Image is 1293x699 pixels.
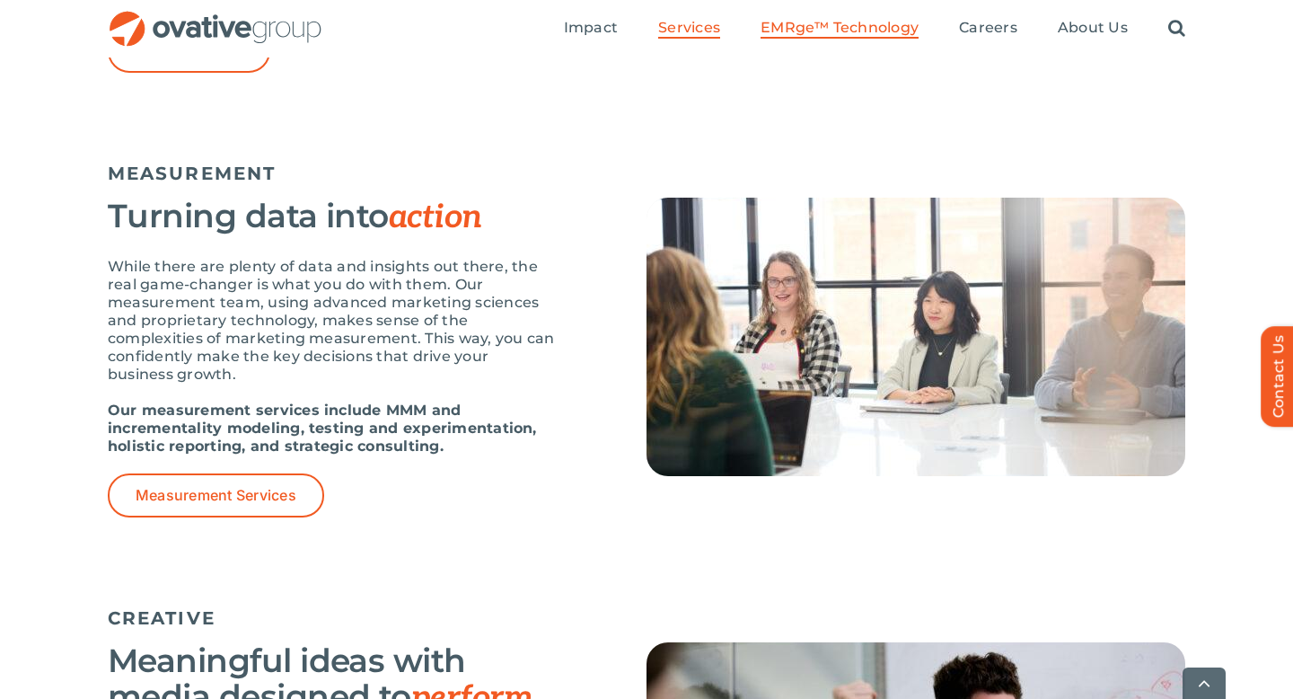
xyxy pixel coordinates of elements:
span: action [389,198,482,237]
a: EMRge™ Technology [761,19,919,39]
h5: CREATIVE [108,607,1185,629]
span: EMRge™ Technology [761,19,919,37]
span: Measurement Services [136,487,296,504]
h3: Turning data into [108,198,557,235]
a: Impact [564,19,618,39]
h5: MEASUREMENT [108,163,1185,184]
a: OG_Full_horizontal_RGB [108,9,323,26]
strong: Our measurement services include MMM and incrementality modeling, testing and experimentation, ho... [108,402,537,455]
span: Careers [959,19,1017,37]
a: Careers [959,19,1017,39]
a: Services [658,19,720,39]
img: Services – Measurement [646,198,1185,476]
span: Services [658,19,720,37]
span: Impact [564,19,618,37]
a: Search [1168,19,1185,39]
a: About Us [1058,19,1128,39]
a: Measurement Services [108,473,324,518]
span: About Us [1058,19,1128,37]
p: While there are plenty of data and insights out there, the real game-changer is what you do with ... [108,258,557,384]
